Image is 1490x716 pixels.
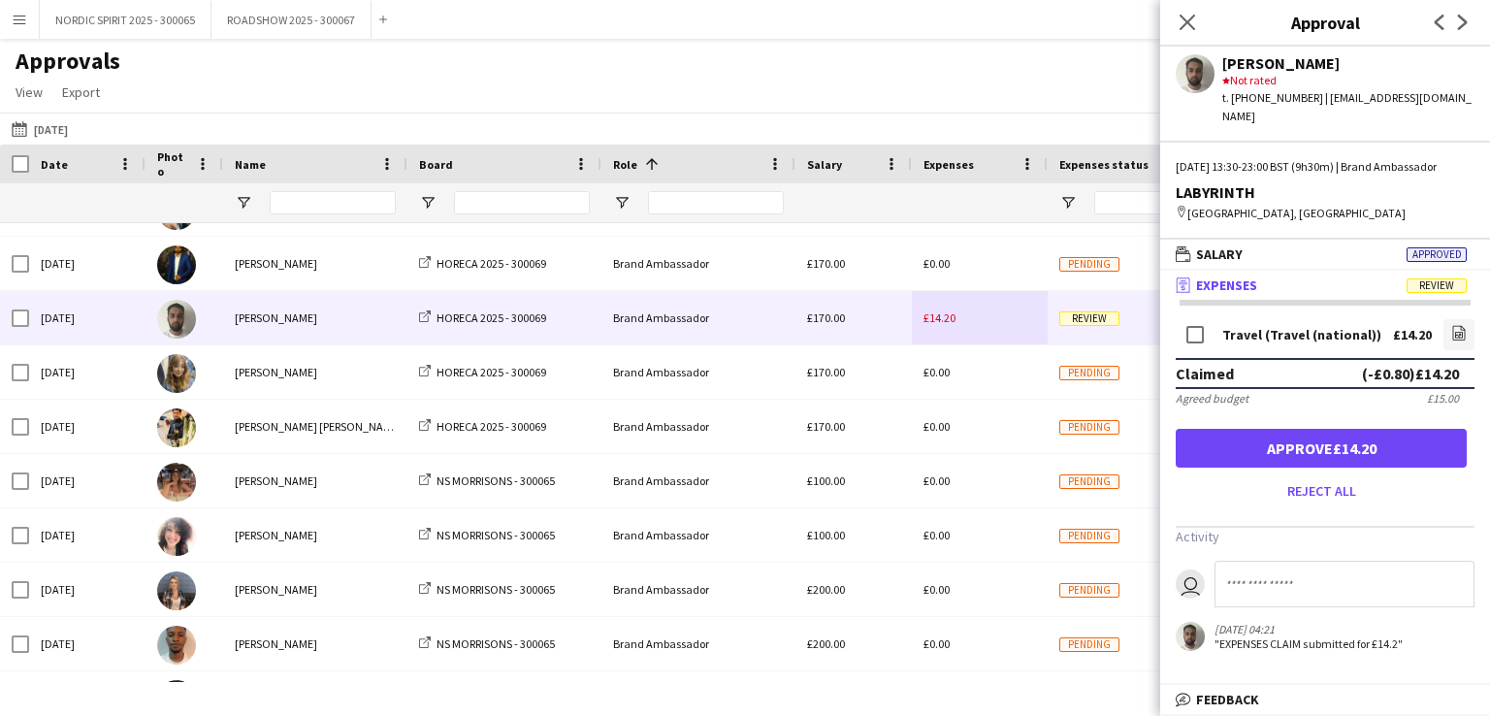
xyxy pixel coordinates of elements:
a: View [8,80,50,105]
span: Pending [1059,366,1119,380]
div: (-£0.80) £14.20 [1362,364,1459,383]
span: £200.00 [807,636,845,651]
div: t. [PHONE_NUMBER] | [EMAIL_ADDRESS][DOMAIN_NAME] [1222,89,1474,124]
button: Open Filter Menu [235,194,252,212]
div: [PERSON_NAME] [223,237,407,290]
div: Agreed budget [1176,391,1248,406]
span: £170.00 [807,310,845,325]
input: Role Filter Input [648,191,784,214]
img: Ashish kumar Panuganti [157,408,196,447]
span: £0.00 [923,636,950,651]
span: Review [1407,278,1467,293]
div: [DATE] 13:30-23:00 BST (9h30m) | Brand Ambassador [1176,158,1474,176]
a: NS MORRISONS - 300065 [419,473,555,488]
img: Nabila Hamici [157,517,196,556]
span: Approved [1407,247,1467,262]
div: Brand Ambassador [601,617,795,670]
span: Pending [1059,257,1119,272]
div: [PERSON_NAME] [223,508,407,562]
div: [PERSON_NAME] [223,617,407,670]
img: Alisher Iqbal [157,245,196,284]
span: £100.00 [807,528,845,542]
button: NORDIC SPIRIT 2025 - 300065 [40,1,211,39]
span: Board [419,157,453,172]
div: [PERSON_NAME] [223,454,407,507]
span: NS MORRISONS - 300065 [437,636,555,651]
button: Open Filter Menu [1059,194,1077,212]
a: NS MORRISONS - 300065 [419,528,555,542]
span: £0.00 [923,419,950,434]
span: Pending [1059,583,1119,598]
div: [DATE] [29,563,146,616]
div: [DATE] 04:21 [1215,622,1403,636]
div: [DATE] [29,345,146,399]
span: NS MORRISONS - 300065 [437,473,555,488]
img: Tanvir Chowdhury [157,300,196,339]
div: [DATE] [29,400,146,453]
span: £170.00 [807,365,845,379]
span: Pending [1059,420,1119,435]
div: Brand Ambassador [601,400,795,453]
span: Role [613,157,637,172]
a: NS MORRISONS - 300065 [419,582,555,597]
a: HORECA 2025 - 300069 [419,365,546,379]
div: Brand Ambassador [601,454,795,507]
a: Export [54,80,108,105]
img: Emma Mcangus [157,463,196,502]
span: £200.00 [807,582,845,597]
div: [DATE] [29,508,146,562]
div: Brand Ambassador [601,237,795,290]
div: [DATE] [29,617,146,670]
mat-expansion-panel-header: Feedback [1160,685,1490,714]
span: £0.00 [923,256,950,271]
span: £0.00 [923,365,950,379]
input: Board Filter Input [454,191,590,214]
button: Approve£14.20 [1176,429,1467,468]
button: Reject all [1176,475,1467,506]
span: NS MORRISONS - 300065 [437,528,555,542]
h3: Approval [1160,10,1490,35]
span: Expenses [923,157,974,172]
span: Name [235,157,266,172]
span: Photo [157,149,188,179]
div: Claimed [1176,364,1234,383]
div: Not rated [1222,72,1474,89]
div: [PERSON_NAME] [223,345,407,399]
div: [PERSON_NAME] [223,563,407,616]
a: HORECA 2025 - 300069 [419,310,546,325]
div: Brand Ambassador [601,563,795,616]
span: Review [1059,311,1119,326]
h3: Activity [1176,528,1474,545]
img: Nicole Rodgers [157,354,196,393]
div: LABYRINTH [1176,183,1474,201]
input: Expenses status Filter Input [1094,191,1172,214]
span: HORECA 2025 - 300069 [437,365,546,379]
span: HORECA 2025 - 300069 [437,419,546,434]
div: [PERSON_NAME] [223,291,407,344]
button: ROADSHOW 2025 - 300067 [211,1,372,39]
div: "EXPENSES CLAIM submitted for £14.2" [1215,636,1403,651]
div: ExpensesReview [1160,300,1490,676]
span: View [16,83,43,101]
mat-expansion-panel-header: SalaryApproved [1160,240,1490,269]
a: HORECA 2025 - 300069 [419,256,546,271]
span: £0.00 [923,582,950,597]
span: Expenses status [1059,157,1149,172]
span: Pending [1059,474,1119,489]
div: £14.20 [1393,328,1432,342]
span: Date [41,157,68,172]
span: £14.20 [923,310,956,325]
div: [PERSON_NAME] [PERSON_NAME] [223,400,407,453]
span: NS MORRISONS - 300065 [437,582,555,597]
span: £170.00 [807,419,845,434]
div: [GEOGRAPHIC_DATA], [GEOGRAPHIC_DATA] [1176,205,1474,222]
span: £0.00 [923,473,950,488]
div: Brand Ambassador [601,345,795,399]
span: HORECA 2025 - 300069 [437,310,546,325]
div: [PERSON_NAME] [1222,54,1474,72]
input: Name Filter Input [270,191,396,214]
span: £170.00 [807,256,845,271]
div: [DATE] [29,454,146,507]
img: Jodie Stevens [157,571,196,610]
app-user-avatar: Tanvir Chowdhury [1176,622,1205,651]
